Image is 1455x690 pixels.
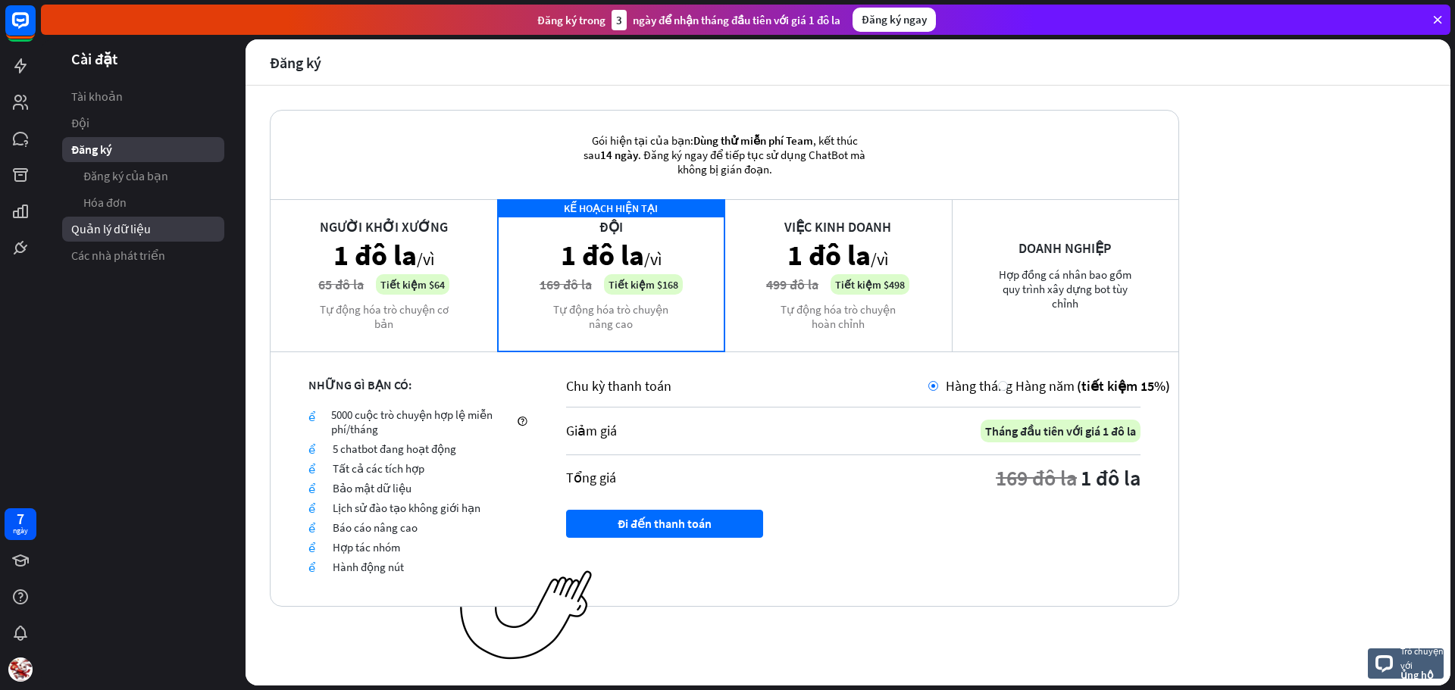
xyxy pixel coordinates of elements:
font: ngày để nhận tháng đầu tiên với giá 1 đô la [633,13,840,27]
font: kiểm tra [308,443,321,454]
font: ngày [13,526,28,535]
font: (tiết kiệm 15%) [1077,377,1170,395]
a: Hóa đơn [62,190,224,215]
a: Đăng ký của bạn [62,164,224,189]
font: kiểm tra [308,561,321,573]
button: Mở tiện ích trò chuyện LiveChat [12,6,58,52]
font: NHỮNG GÌ BẠN CÓ: [308,377,411,392]
font: Quản lý dữ liệu [71,221,151,236]
font: Hành động nút [333,560,404,574]
font: Hợp tác nhóm [333,540,400,554]
font: Cài đặt [71,49,117,68]
font: Hóa đơn [83,195,127,210]
font: Đăng ký [71,142,112,157]
font: kiểm tra [308,502,321,514]
a: Các nhà phát triển [62,243,224,268]
font: Lịch sử đào tạo không giới hạn [333,501,480,515]
font: Trò chuyện với [1400,645,1444,671]
font: Tổng giá [566,469,616,486]
font: Đăng ký trong [537,13,605,27]
font: Tài khoản [71,89,123,104]
font: kiểm tra [308,522,321,533]
font: Giảm giá [566,422,617,439]
font: Gói hiện tại của bạn: [592,133,693,148]
button: Đi đến thanh toán [566,510,763,538]
font: Tháng đầu tiên với giá 1 đô la [985,423,1136,439]
a: 7 ngày [5,508,36,540]
font: 3 [616,13,622,27]
font: Các nhà phát triển [71,248,165,263]
font: kiểm tra [308,463,321,474]
img: ec979a0a656117aaf919.png [460,570,593,660]
font: , kết thúc sau [584,133,858,162]
font: 169 đô la [996,464,1077,492]
a: Tài khoản [62,84,224,109]
font: Đội [71,115,89,130]
font: Báo cáo nâng cao [333,520,418,535]
font: kiểm tra [308,482,321,494]
font: Đăng ký của bạn [83,168,168,183]
font: ủng hộ [1400,668,1434,682]
a: Quản lý dữ liệu [62,217,224,242]
font: Bảo mật dữ liệu [333,481,411,495]
font: Đi đến thanh toán [618,516,712,531]
font: kiểm tra [308,542,321,553]
a: Đội [62,111,224,136]
font: Chu kỳ thanh toán [566,377,671,395]
font: Dùng thử miễn phí Team [693,133,813,148]
font: Tất cả các tích hợp [333,461,424,476]
font: Đăng ký ngay [862,12,927,27]
font: Đăng ký [270,53,321,72]
font: Hàng tháng [946,377,1012,395]
font: 1 đô la [1081,464,1141,492]
font: Hàng năm [1015,377,1075,395]
font: 5000 cuộc trò chuyện hợp lệ miễn phí/tháng [331,407,493,436]
font: 14 ngày [600,148,638,162]
font: 5 chatbot đang hoạt động [333,442,456,456]
font: kiểm tra [308,411,315,422]
font: . Đăng ký ngay để tiếp tục sử dụng ChatBot mà không bị gián đoạn. [638,148,865,176]
font: 7 [17,509,24,528]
